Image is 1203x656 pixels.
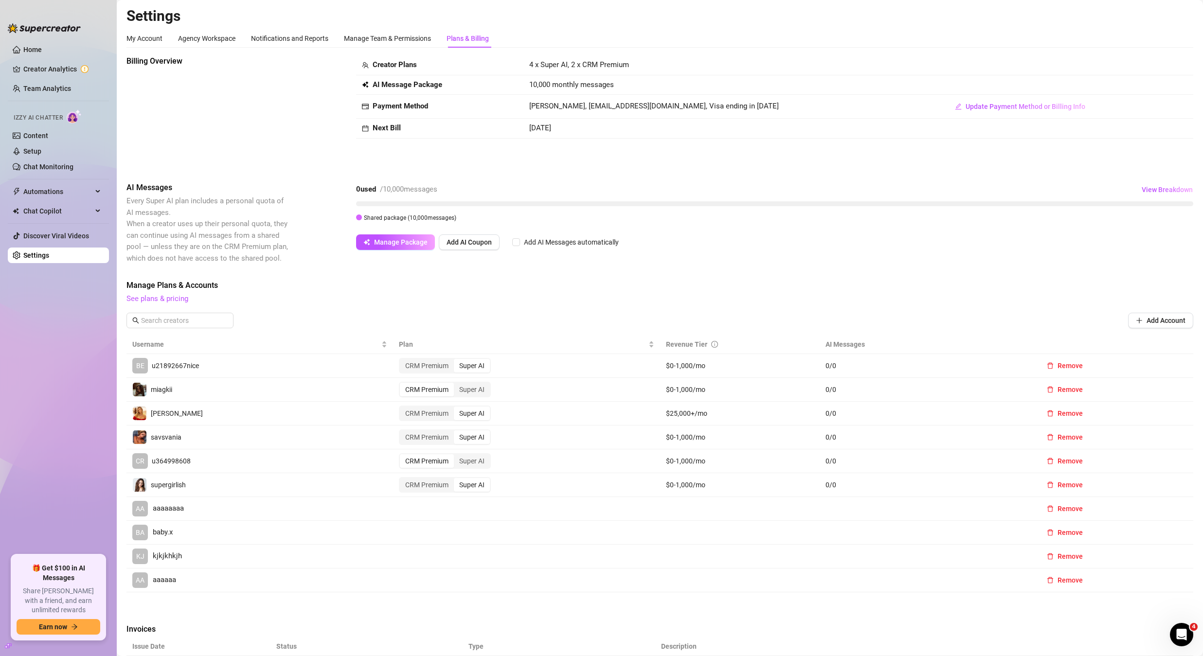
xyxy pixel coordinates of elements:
div: CRM Premium [400,478,454,492]
span: Automations [23,184,92,199]
span: Chat Copilot [23,203,92,219]
span: miagkii [151,386,172,393]
button: Update Payment Method or Billing Info [947,99,1093,114]
td: $25,000+/mo [660,402,820,426]
button: Remove [1039,453,1091,469]
span: 0 / 0 [826,384,1027,395]
span: delete [1047,505,1054,512]
a: AAaaaaaaaa [132,501,387,516]
button: Add AI Coupon [439,234,500,250]
span: 0 / 0 [826,408,1027,419]
span: Remove [1058,505,1083,513]
span: 0 / 0 [826,360,1027,371]
div: segmented control [399,406,491,421]
a: Team Analytics [23,85,71,92]
div: Add AI Messages automatically [524,237,619,248]
button: Remove [1039,477,1091,493]
strong: Next Bill [373,124,401,132]
img: AI Chatter [67,109,82,124]
a: Setup [23,147,41,155]
button: Remove [1039,501,1091,516]
th: Issue Date [126,637,270,656]
span: Share [PERSON_NAME] with a friend, and earn unlimited rewards [17,586,100,615]
span: delete [1047,362,1054,369]
div: Super AI [454,478,490,492]
div: CRM Premium [400,383,454,396]
span: 0 / 0 [826,479,1027,490]
td: $0-1,000/mo [660,378,820,402]
span: aaaaaaaa [153,503,184,514]
input: Search creators [141,315,220,326]
strong: 0 used [356,185,376,194]
span: baby.x [153,527,173,538]
span: arrow-right [71,623,78,630]
button: Remove [1039,429,1091,445]
td: $0-1,000/mo [660,449,820,473]
th: AI Messages [820,335,1033,354]
span: Remove [1058,529,1083,536]
span: AA [136,503,144,514]
span: Update Payment Method or Billing Info [966,103,1085,110]
span: team [362,62,369,69]
a: See plans & pricing [126,294,188,303]
td: $0-1,000/mo [660,426,820,449]
a: Creator Analytics exclamation-circle [23,61,101,77]
strong: Creator Plans [373,60,417,69]
span: delete [1047,577,1054,584]
span: Earn now [39,623,67,631]
img: savsvania [133,430,146,444]
div: Super AI [454,359,490,372]
div: segmented control [399,429,491,445]
h2: Settings [126,7,1193,25]
span: 0 / 0 [826,432,1027,443]
span: 4 x Super AI, 2 x CRM Premium [529,60,629,69]
div: Manage Team & Permissions [344,33,431,44]
div: Super AI [454,430,490,444]
span: u364998608 [152,457,191,465]
span: View Breakdown [1142,186,1193,194]
span: build [5,642,12,649]
span: Izzy AI Chatter [14,113,63,123]
span: supergirlish [151,481,186,489]
span: delete [1047,386,1054,393]
span: credit-card [362,103,369,110]
img: logo-BBDzfeDw.svg [8,23,81,33]
span: Remove [1058,362,1083,370]
span: Invoices [126,623,290,635]
button: View Breakdown [1141,182,1193,197]
span: Remove [1058,457,1083,465]
span: BE [136,360,144,371]
span: Add Account [1147,317,1185,324]
strong: Payment Method [373,102,428,110]
button: Earn nowarrow-right [17,619,100,635]
div: CRM Premium [400,359,454,372]
div: Super AI [454,407,490,420]
button: Remove [1039,549,1091,564]
div: Agency Workspace [178,33,235,44]
a: AAaaaaaa [132,572,387,588]
span: Remove [1058,552,1083,560]
span: calendar [362,125,369,132]
span: [DATE] [529,124,551,132]
div: segmented control [399,358,491,373]
span: AA [136,575,144,585]
td: $0-1,000/mo [660,473,820,497]
span: kjkjkhkjh [153,550,182,562]
span: Manage Package [374,238,428,246]
div: segmented control [399,477,491,493]
button: Remove [1039,358,1091,373]
strong: AI Message Package [373,80,442,89]
img: miagkii [133,383,146,396]
span: u21892667nice [152,362,199,370]
img: mikayla_demaiter [133,407,146,420]
button: Remove [1039,525,1091,540]
span: Shared package ( 10,000 messages) [364,214,456,221]
span: 0 / 0 [826,456,1027,466]
a: KJkjkjkhkjh [132,549,387,564]
a: Chat Monitoring [23,163,73,171]
div: segmented control [399,382,491,397]
span: Every Super AI plan includes a personal quota of AI messages. When a creator uses up their person... [126,196,288,263]
span: / 10,000 messages [380,185,437,194]
span: 10,000 monthly messages [529,79,614,91]
span: Manage Plans & Accounts [126,280,1193,291]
